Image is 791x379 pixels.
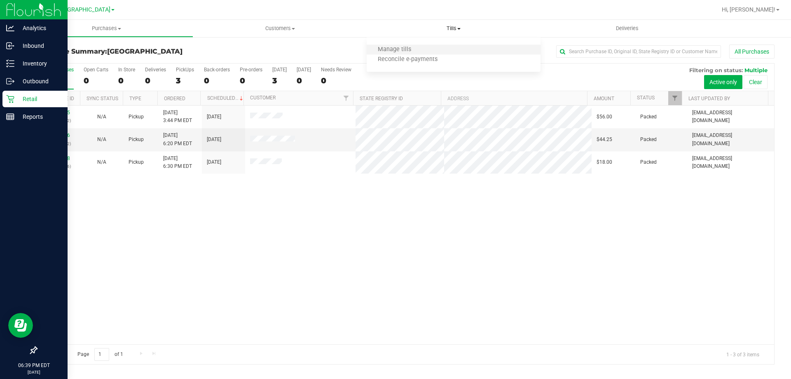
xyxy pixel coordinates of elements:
div: Pre-orders [240,67,262,73]
div: 0 [240,76,262,85]
a: State Registry ID [360,96,403,101]
div: PickUps [176,67,194,73]
p: Reports [14,112,64,122]
span: $56.00 [597,113,612,121]
a: Customer [250,95,276,101]
button: All Purchases [729,45,775,59]
a: 11991228 [47,155,70,161]
a: Purchases [20,20,193,37]
p: Inventory [14,59,64,68]
a: Filter [339,91,353,105]
a: Deliveries [541,20,714,37]
span: Packed [640,136,657,144]
span: [DATE] [207,158,221,166]
div: 0 [118,76,135,85]
p: 06:39 PM EDT [4,362,64,369]
span: [EMAIL_ADDRESS][DOMAIN_NAME] [692,155,769,170]
span: 1 - 3 of 3 items [720,348,766,360]
div: 3 [176,76,194,85]
inline-svg: Reports [6,113,14,121]
a: Status [637,95,655,101]
div: Back-orders [204,67,230,73]
span: $18.00 [597,158,612,166]
div: 0 [297,76,311,85]
span: [GEOGRAPHIC_DATA] [54,6,110,13]
div: 0 [145,76,166,85]
input: Search Purchase ID, Original ID, State Registry ID or Customer Name... [556,45,721,58]
p: Outbound [14,76,64,86]
span: Not Applicable [97,159,106,165]
span: [DATE] 3:44 PM EDT [163,109,192,125]
div: In Store [118,67,135,73]
span: Not Applicable [97,114,106,120]
span: Not Applicable [97,137,106,142]
span: Hi, [PERSON_NAME]! [722,6,775,13]
div: 0 [204,76,230,85]
a: 11991106 [47,132,70,138]
div: Deliveries [145,67,166,73]
span: [DATE] 6:30 PM EDT [163,155,192,170]
button: Clear [744,75,768,89]
span: [EMAIL_ADDRESS][DOMAIN_NAME] [692,109,769,125]
span: Filtering on status: [689,67,743,73]
span: [DATE] [207,136,221,144]
a: Amount [594,96,614,101]
p: Inbound [14,41,64,51]
span: Reconcile e-payments [367,56,449,63]
span: Deliveries [605,25,650,32]
span: Tills [367,25,540,32]
p: Analytics [14,23,64,33]
p: Retail [14,94,64,104]
span: Multiple [744,67,768,73]
p: [DATE] [4,369,64,375]
button: N/A [97,158,106,166]
a: 11989835 [47,110,70,115]
a: Ordered [164,96,185,101]
span: $44.25 [597,136,612,144]
span: Packed [640,113,657,121]
inline-svg: Analytics [6,24,14,32]
span: Manage tills [367,46,422,53]
button: N/A [97,136,106,144]
span: Customers [194,25,366,32]
inline-svg: Retail [6,95,14,103]
div: Open Carts [84,67,108,73]
span: [EMAIL_ADDRESS][DOMAIN_NAME] [692,132,769,147]
a: Sync Status [87,96,118,101]
inline-svg: Inbound [6,42,14,50]
a: Type [129,96,141,101]
span: Packed [640,158,657,166]
div: 0 [84,76,108,85]
div: [DATE] [272,67,287,73]
span: Purchases [20,25,193,32]
div: Needs Review [321,67,351,73]
a: Last Updated By [688,96,730,101]
a: Tills Manage tills Reconcile e-payments [367,20,540,37]
th: Address [441,91,587,106]
button: N/A [97,113,106,121]
div: 0 [321,76,351,85]
inline-svg: Inventory [6,59,14,68]
span: [DATE] 6:20 PM EDT [163,132,192,147]
h3: Purchase Summary: [36,48,282,55]
a: Customers [193,20,367,37]
input: 1 [94,348,109,361]
a: Scheduled [207,95,245,101]
span: [DATE] [207,113,221,121]
span: [GEOGRAPHIC_DATA] [107,47,183,55]
inline-svg: Outbound [6,77,14,85]
div: 3 [272,76,287,85]
span: Pickup [129,136,144,144]
a: Filter [668,91,682,105]
span: Page of 1 [70,348,130,361]
button: Active only [704,75,742,89]
span: Pickup [129,158,144,166]
iframe: Resource center [8,313,33,338]
span: Pickup [129,113,144,121]
div: [DATE] [297,67,311,73]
